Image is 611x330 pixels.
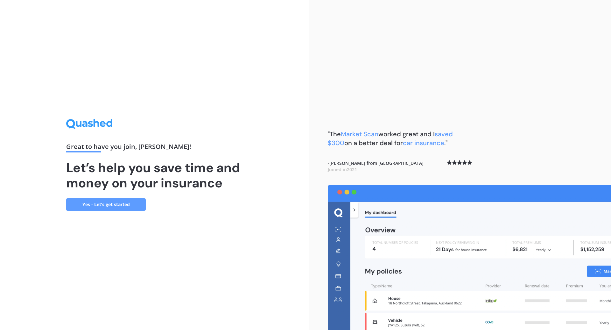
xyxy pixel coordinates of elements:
[66,144,242,152] div: Great to have you join , [PERSON_NAME] !
[328,166,357,172] span: Joined in 2021
[328,160,424,172] b: - [PERSON_NAME] from [GEOGRAPHIC_DATA]
[328,130,453,147] span: saved $300
[66,160,242,191] h1: Let’s help you save time and money on your insurance
[66,198,146,211] a: Yes - Let’s get started
[341,130,378,138] span: Market Scan
[328,185,611,330] img: dashboard.webp
[403,139,444,147] span: car insurance
[328,130,453,147] b: "The worked great and I on a better deal for ."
